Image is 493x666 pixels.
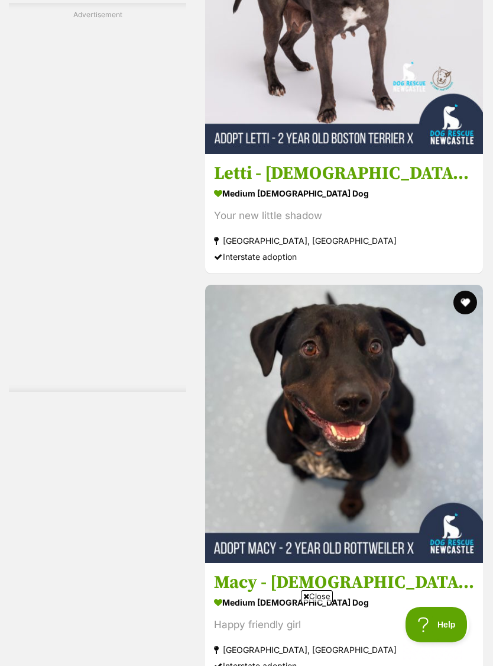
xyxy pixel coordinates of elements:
iframe: Advertisement [50,25,145,380]
strong: medium [DEMOGRAPHIC_DATA] Dog [214,594,474,611]
div: Your new little shadow [214,208,474,224]
a: Letti - [DEMOGRAPHIC_DATA] Boston Terrier X Staffy medium [DEMOGRAPHIC_DATA] Dog Your new little ... [205,153,483,274]
img: Macy - 2 Year Old Rottweiler X - Rottweiler Dog [205,285,483,563]
strong: medium [DEMOGRAPHIC_DATA] Dog [214,185,474,202]
h3: Macy - [DEMOGRAPHIC_DATA] Rottweiler X [214,571,474,594]
iframe: Advertisement [31,607,462,660]
button: favourite [453,291,477,314]
iframe: Help Scout Beacon - Open [406,607,469,642]
strong: [GEOGRAPHIC_DATA], [GEOGRAPHIC_DATA] [214,233,474,249]
div: Interstate adoption [214,249,474,265]
span: Close [301,590,333,602]
h3: Letti - [DEMOGRAPHIC_DATA] Boston Terrier X Staffy [214,162,474,185]
div: Advertisement [9,3,186,392]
